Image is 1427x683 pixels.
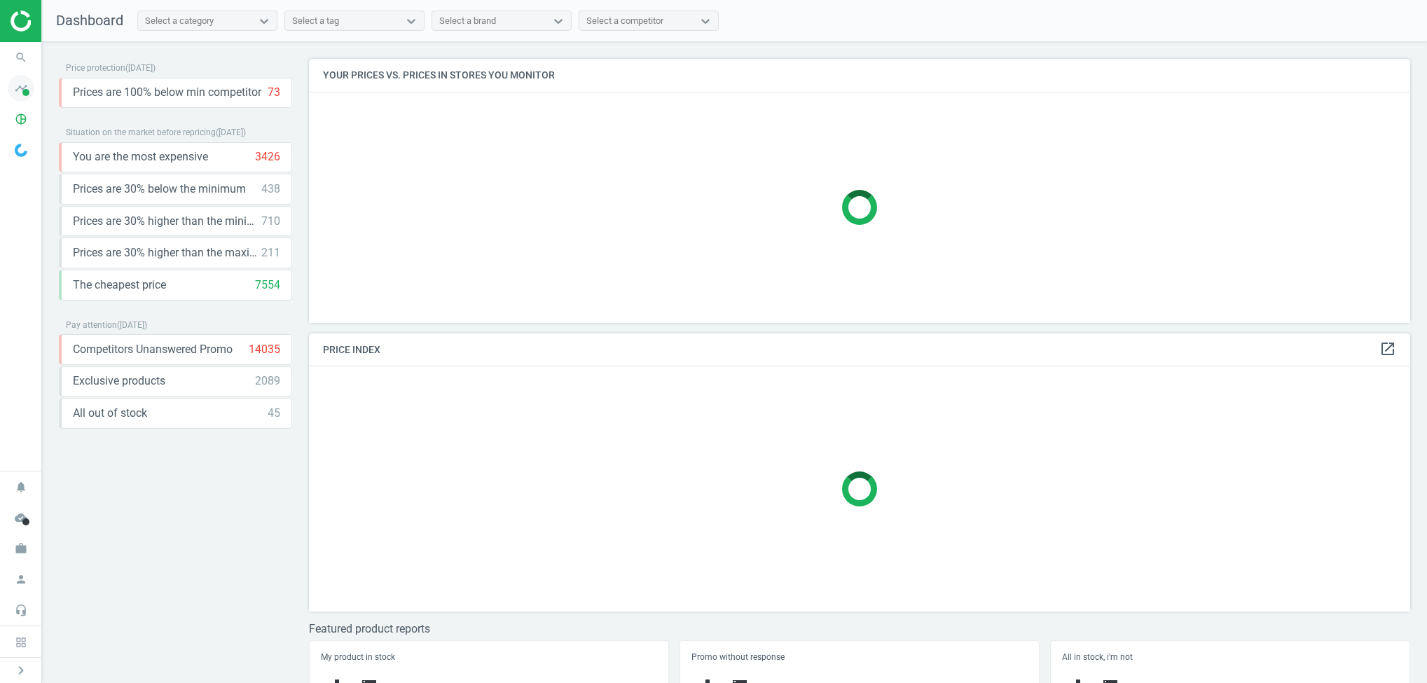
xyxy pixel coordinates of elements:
div: 211 [261,245,280,261]
i: person [8,566,34,593]
img: ajHJNr6hYgQAAAAASUVORK5CYII= [11,11,110,32]
span: All out of stock [73,406,147,421]
h5: All in stock, i'm not [1062,652,1398,662]
div: 2089 [255,373,280,389]
div: Select a competitor [586,15,663,27]
h5: My product in stock [321,652,656,662]
i: chevron_right [13,662,29,679]
span: The cheapest price [73,277,166,293]
h3: Featured product reports [309,622,1410,635]
span: Prices are 100% below min competitor [73,85,261,100]
span: ( [DATE] ) [117,320,147,330]
i: open_in_new [1379,340,1396,357]
span: Competitors Unanswered Promo [73,342,233,357]
span: Price protection [66,63,125,73]
span: ( [DATE] ) [125,63,156,73]
div: Select a category [145,15,214,27]
span: Exclusive products [73,373,165,389]
i: work [8,535,34,562]
span: You are the most expensive [73,149,208,165]
div: Select a tag [292,15,339,27]
i: search [8,44,34,71]
div: 3426 [255,149,280,165]
span: Prices are 30% below the minimum [73,181,246,197]
i: headset_mic [8,597,34,623]
h4: Your prices vs. prices in stores you monitor [309,59,1410,92]
h5: Promo without response [691,652,1027,662]
div: 710 [261,214,280,229]
span: ( [DATE] ) [216,127,246,137]
i: pie_chart_outlined [8,106,34,132]
div: 7554 [255,277,280,293]
div: 73 [268,85,280,100]
button: chevron_right [4,661,39,679]
span: Situation on the market before repricing [66,127,216,137]
div: 45 [268,406,280,421]
span: Prices are 30% higher than the maximal [73,245,261,261]
i: notifications [8,474,34,500]
h4: Price Index [309,333,1410,366]
span: Dashboard [56,12,123,29]
div: Select a brand [439,15,496,27]
a: open_in_new [1379,340,1396,359]
span: Prices are 30% higher than the minimum [73,214,261,229]
span: Pay attention [66,320,117,330]
img: wGWNvw8QSZomAAAAABJRU5ErkJggg== [15,144,27,157]
i: timeline [8,75,34,102]
div: 438 [261,181,280,197]
i: cloud_done [8,504,34,531]
div: 14035 [249,342,280,357]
